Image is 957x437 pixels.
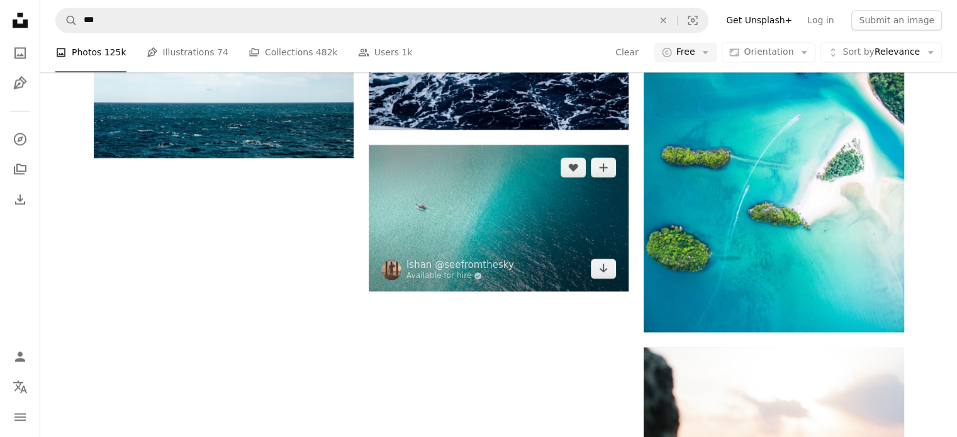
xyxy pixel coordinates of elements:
button: Submit an image [851,10,942,30]
button: Free [654,43,717,63]
span: Free [676,47,695,59]
a: bird's eye view of islands [644,153,904,164]
a: Collections [8,157,33,182]
a: blue ocean [94,65,354,77]
span: 482k [316,46,338,60]
a: Download History [8,187,33,212]
img: Go to Ishan @seefromthesky's profile [381,260,401,280]
a: boat on body of water [369,212,629,223]
span: 1k [401,46,412,60]
button: Sort byRelevance [820,43,942,63]
button: Orientation [722,43,815,63]
a: Available for hire [406,271,514,281]
span: Relevance [842,47,920,59]
span: Orientation [744,47,793,57]
a: Illustrations [8,70,33,96]
a: Log in / Sign up [8,344,33,369]
button: Search Unsplash [56,8,77,32]
a: Illustrations 74 [147,33,228,73]
button: Menu [8,404,33,429]
button: Language [8,374,33,399]
a: Log in [800,10,841,30]
form: Find visuals sitewide [55,8,708,33]
img: boat on body of water [369,145,629,290]
button: Visual search [678,8,708,32]
a: Photos [8,40,33,65]
span: 74 [217,46,228,60]
button: Clear [615,43,639,63]
button: Like [561,157,586,177]
a: Ishan @seefromthesky [406,258,514,271]
a: Home — Unsplash [8,8,33,35]
a: Explore [8,126,33,152]
a: Get Unsplash+ [719,10,800,30]
span: Sort by [842,47,874,57]
button: Clear [649,8,677,32]
a: Collections 482k [249,33,338,73]
a: Download [591,258,616,279]
a: Users 1k [358,33,413,73]
button: Add to Collection [591,157,616,177]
